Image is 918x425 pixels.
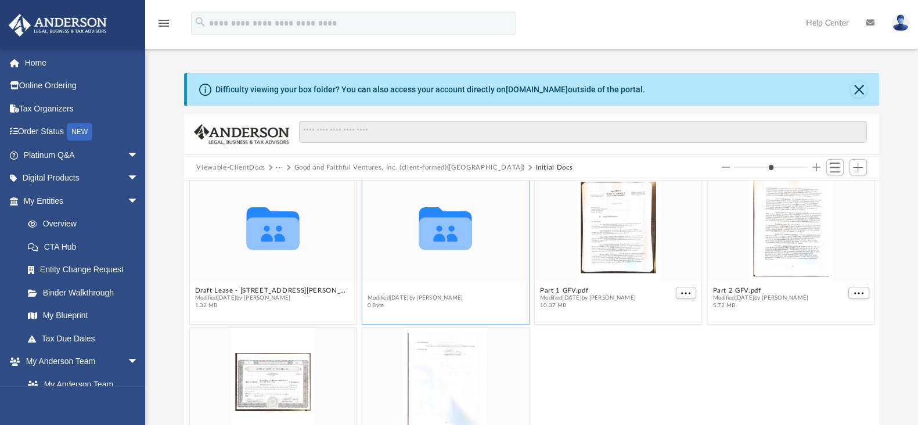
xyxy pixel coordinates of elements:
a: Order StatusNEW [8,120,156,144]
span: arrow_drop_down [127,350,150,374]
div: NEW [67,123,92,141]
i: menu [157,16,171,30]
a: Binder Walkthrough [16,281,156,304]
div: Difficulty viewing your box folder? You can also access your account directly on outside of the p... [215,84,645,96]
span: 5.72 MB [712,302,808,309]
button: Close [851,81,867,98]
span: 0 Byte [367,302,463,309]
span: arrow_drop_down [127,167,150,190]
span: 1.32 MB [195,302,351,309]
button: Add [849,159,867,175]
span: Modified [DATE] by [PERSON_NAME] [540,294,636,302]
img: User Pic [892,15,909,31]
button: Switch to List View [826,159,844,175]
button: ··· [276,163,283,173]
a: Tax Due Dates [16,327,156,350]
a: menu [157,22,171,30]
button: Decrease column size [722,163,730,171]
span: arrow_drop_down [127,143,150,167]
a: CTA Hub [16,235,156,258]
span: Modified [DATE] by [PERSON_NAME] [712,294,808,302]
a: Online Ordering [8,74,156,98]
button: More options [675,287,696,299]
a: Home [8,51,156,74]
a: My Blueprint [16,304,150,327]
input: Search files and folders [299,121,866,143]
button: Initial Docs [535,163,573,173]
span: Modified [DATE] by [PERSON_NAME] [195,294,351,302]
a: My Anderson Team [16,373,145,396]
a: Overview [16,212,156,236]
img: Anderson Advisors Platinum Portal [5,14,110,37]
button: Part 1 GFV.pdf [540,287,636,294]
button: Draft Lease - [STREET_ADDRESS][PERSON_NAME][US_STATE] [195,287,351,294]
button: Increase column size [812,163,820,171]
i: search [194,16,207,28]
a: Entity Change Request [16,258,156,282]
button: Part 2 GFV.pdf [712,287,808,294]
a: Digital Productsarrow_drop_down [8,167,156,190]
span: arrow_drop_down [127,189,150,213]
span: Modified [DATE] by [PERSON_NAME] [367,294,463,302]
button: More options [848,287,869,299]
a: Platinum Q&Aarrow_drop_down [8,143,156,167]
button: Form 2553 [367,287,463,294]
a: [DOMAIN_NAME] [506,85,568,94]
button: Viewable-ClientDocs [196,163,265,173]
span: 10.37 MB [540,302,636,309]
a: My Entitiesarrow_drop_down [8,189,156,212]
input: Column size [733,163,808,171]
button: Good and Faithful Ventures, Inc. (client-formed)([GEOGRAPHIC_DATA]) [294,163,525,173]
a: My Anderson Teamarrow_drop_down [8,350,150,373]
a: Tax Organizers [8,97,156,120]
